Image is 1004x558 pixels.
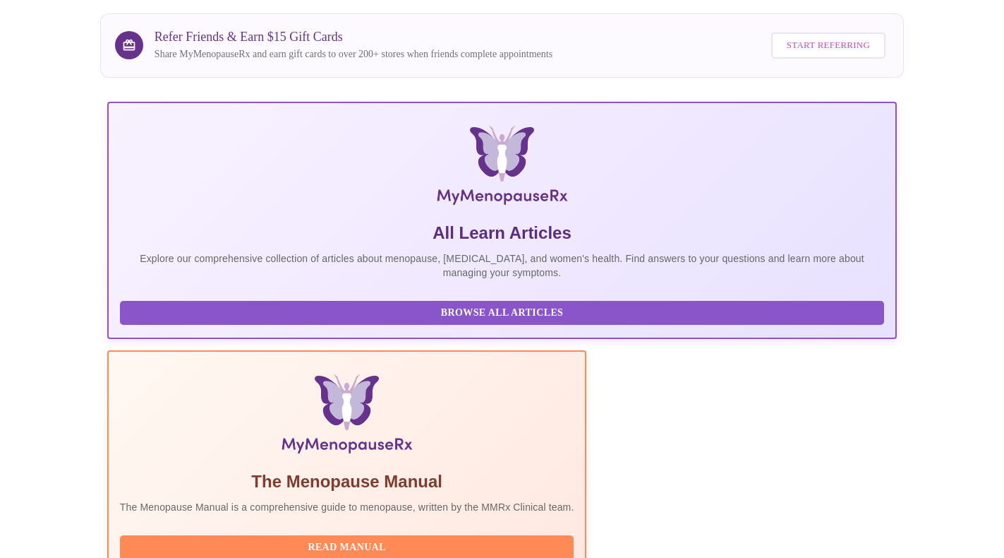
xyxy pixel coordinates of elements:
[120,500,574,514] p: The Menopause Manual is a comprehensive guide to menopause, written by the MMRx Clinical team.
[155,30,552,44] h3: Refer Friends & Earn $15 Gift Cards
[120,306,888,318] a: Browse All Articles
[192,374,502,459] img: Menopause Manual
[120,222,884,244] h5: All Learn Articles
[771,32,885,59] button: Start Referring
[787,37,870,54] span: Start Referring
[120,540,578,552] a: Read Manual
[134,304,870,322] span: Browse All Articles
[134,539,560,557] span: Read Manual
[238,126,766,210] img: MyMenopauseRx Logo
[120,301,884,326] button: Browse All Articles
[155,47,552,61] p: Share MyMenopauseRx and earn gift cards to over 200+ stores when friends complete appointments
[768,25,889,66] a: Start Referring
[120,470,574,493] h5: The Menopause Manual
[120,251,884,280] p: Explore our comprehensive collection of articles about menopause, [MEDICAL_DATA], and women's hea...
